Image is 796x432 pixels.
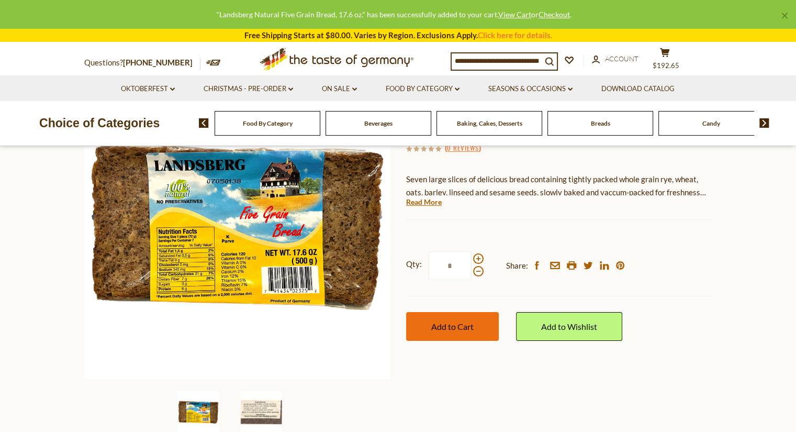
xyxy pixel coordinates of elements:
span: Add to Cart [431,322,474,331]
p: Questions? [84,56,200,70]
a: Beverages [364,119,393,127]
a: Baking, Cakes, Desserts [457,119,522,127]
a: Seasons & Occasions [488,83,573,95]
a: [PHONE_NUMBER] [123,58,193,67]
a: Download Catalog [601,83,675,95]
span: ( ) [445,142,481,153]
a: 0 Reviews [447,142,479,154]
a: Account [592,53,638,65]
a: Oktoberfest [121,83,175,95]
a: Read More [406,197,442,207]
a: Candy [702,119,720,127]
a: Christmas - PRE-ORDER [204,83,293,95]
a: Click here for details. [478,30,552,40]
a: × [781,13,788,19]
p: Seven large slices of delicious bread containing tightly packed whole grain rye, wheat, oats, bar... [406,173,712,199]
img: Landsberg Natural Five Grain Bread, 17.6 oz. [84,73,390,379]
a: Food By Category [386,83,459,95]
button: $192.65 [649,48,681,74]
img: next arrow [759,118,769,128]
a: Breads [591,119,610,127]
span: Share: [506,259,528,272]
a: Checkout [539,10,570,19]
img: previous arrow [199,118,209,128]
div: "Landsberg Natural Five Grain Bread, 17.6 oz." has been successfully added to your cart. or . [8,8,779,20]
button: Add to Cart [406,312,499,341]
a: View Cart [498,10,531,19]
strong: Qty: [406,258,422,271]
span: Account [605,54,638,63]
a: Add to Wishlist [516,312,622,341]
span: $192.65 [653,61,679,70]
input: Qty: [429,251,472,280]
a: Food By Category [243,119,293,127]
a: On Sale [322,83,357,95]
